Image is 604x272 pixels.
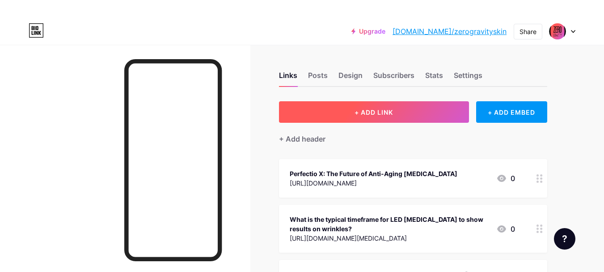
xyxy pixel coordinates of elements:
a: [DOMAIN_NAME]/zerogravityskin [393,26,507,37]
span: + ADD LINK [355,108,393,116]
div: Share [520,27,536,36]
div: [URL][DOMAIN_NAME][MEDICAL_DATA] [290,233,489,243]
div: What is the typical timeframe for LED [MEDICAL_DATA] to show results on wrinkles? [290,215,489,233]
div: Design [338,70,363,86]
div: Perfectio X: The Future of Anti-Aging [MEDICAL_DATA] [290,169,457,178]
div: Settings [454,70,482,86]
div: [URL][DOMAIN_NAME] [290,178,457,188]
div: Subscribers [373,70,414,86]
div: + Add header [279,134,325,144]
div: 0 [496,224,515,234]
button: + ADD LINK [279,101,469,123]
div: Links [279,70,297,86]
img: zerogravityskin [549,23,566,40]
a: Upgrade [351,28,385,35]
div: + ADD EMBED [476,101,547,123]
div: Stats [425,70,443,86]
div: 0 [496,173,515,184]
div: Posts [308,70,328,86]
